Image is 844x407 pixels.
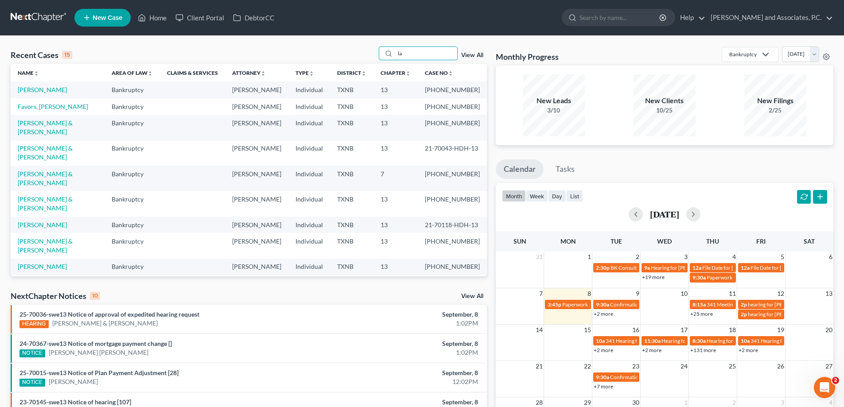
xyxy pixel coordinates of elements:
[650,209,679,219] h2: [DATE]
[461,52,483,58] a: View All
[309,71,314,76] i: unfold_more
[683,252,688,262] span: 3
[731,252,737,262] span: 4
[496,159,544,179] a: Calendar
[728,325,737,335] span: 18
[19,340,172,347] a: 24-70367-swe13 Notice of mortgage payment change []
[261,71,266,76] i: unfold_more
[418,140,487,166] td: 21-70043-HDH-13
[832,377,839,384] span: 2
[814,377,835,398] iframe: Intercom live chat
[288,98,330,115] td: Individual
[692,274,706,281] span: 9:30a
[513,237,526,245] span: Sun
[680,361,688,372] span: 24
[461,293,483,299] a: View All
[18,195,73,212] a: [PERSON_NAME] & [PERSON_NAME]
[361,71,366,76] i: unfold_more
[330,233,373,258] td: TXNB
[634,106,696,115] div: 10/25
[606,337,750,344] span: 341 Hearing for Enviro-Tech Complete Systems & Services, LLC
[229,10,279,26] a: DebtorCC
[296,70,314,76] a: Typeunfold_more
[729,50,757,58] div: Bankruptcy
[611,237,622,245] span: Tue
[225,166,288,191] td: [PERSON_NAME]
[707,301,833,308] span: 341 Meeting for [PERSON_NAME] & [PERSON_NAME]
[373,115,418,140] td: 13
[631,325,640,335] span: 16
[225,115,288,140] td: [PERSON_NAME]
[562,301,697,308] span: Paperwork appt for [PERSON_NAME] & [PERSON_NAME]
[728,361,737,372] span: 25
[706,10,833,26] a: [PERSON_NAME] and Associates, P.C.
[594,383,613,390] a: +7 more
[560,237,576,245] span: Mon
[225,259,288,275] td: [PERSON_NAME]
[596,301,609,308] span: 9:30a
[19,349,45,357] div: NOTICE
[330,98,373,115] td: TXNB
[18,263,67,270] a: [PERSON_NAME]
[105,98,160,115] td: Bankruptcy
[825,361,833,372] span: 27
[535,325,544,335] span: 14
[739,347,758,353] a: +2 more
[288,140,330,166] td: Individual
[105,81,160,98] td: Bankruptcy
[160,64,225,81] th: Claims & Services
[418,275,487,300] td: 21-70156-HDH-13
[526,190,548,202] button: week
[741,311,747,318] span: 2p
[19,369,179,376] a: 25-70015-swe13 Notice of Plan Payment Adjustment [28]
[741,337,750,344] span: 10a
[566,190,583,202] button: list
[90,292,100,300] div: 10
[330,140,373,166] td: TXNB
[825,325,833,335] span: 20
[331,398,478,407] div: September, 8
[288,233,330,258] td: Individual
[49,377,98,386] a: [PERSON_NAME]
[225,140,288,166] td: [PERSON_NAME]
[19,398,131,406] a: 23-70145-swe13 Notice of hearing [107]
[418,81,487,98] td: [PHONE_NUMBER]
[105,166,160,191] td: Bankruptcy
[523,96,585,106] div: New Leads
[19,379,45,387] div: NOTICE
[288,217,330,233] td: Individual
[583,325,592,335] span: 15
[19,310,199,318] a: 25-70036-swe13 Notice of approval of expedited hearing request
[18,70,39,76] a: Nameunfold_more
[496,51,559,62] h3: Monthly Progress
[776,325,785,335] span: 19
[148,71,153,76] i: unfold_more
[644,337,661,344] span: 11:30a
[661,337,731,344] span: Hearing for [PERSON_NAME]
[642,347,661,353] a: +2 more
[635,252,640,262] span: 2
[635,288,640,299] span: 9
[610,301,758,308] span: Confirmation hearing for [PERSON_NAME] & [PERSON_NAME]
[610,374,758,380] span: Confirmation hearing for [PERSON_NAME] & [PERSON_NAME]
[373,191,418,216] td: 13
[225,191,288,216] td: [PERSON_NAME]
[331,368,478,377] div: September, 8
[225,275,288,300] td: [PERSON_NAME]
[418,166,487,191] td: [PHONE_NUMBER]
[373,259,418,275] td: 13
[418,115,487,140] td: [PHONE_NUMBER]
[18,86,67,93] a: [PERSON_NAME]
[330,275,373,300] td: TXNB
[587,252,592,262] span: 1
[105,191,160,216] td: Bankruptcy
[690,347,716,353] a: +131 more
[331,377,478,386] div: 12:02PM
[707,337,776,344] span: Hearing for [PERSON_NAME]
[225,98,288,115] td: [PERSON_NAME]
[330,166,373,191] td: TXNB
[744,96,806,106] div: New Filings
[330,259,373,275] td: TXNB
[225,81,288,98] td: [PERSON_NAME]
[448,71,453,76] i: unfold_more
